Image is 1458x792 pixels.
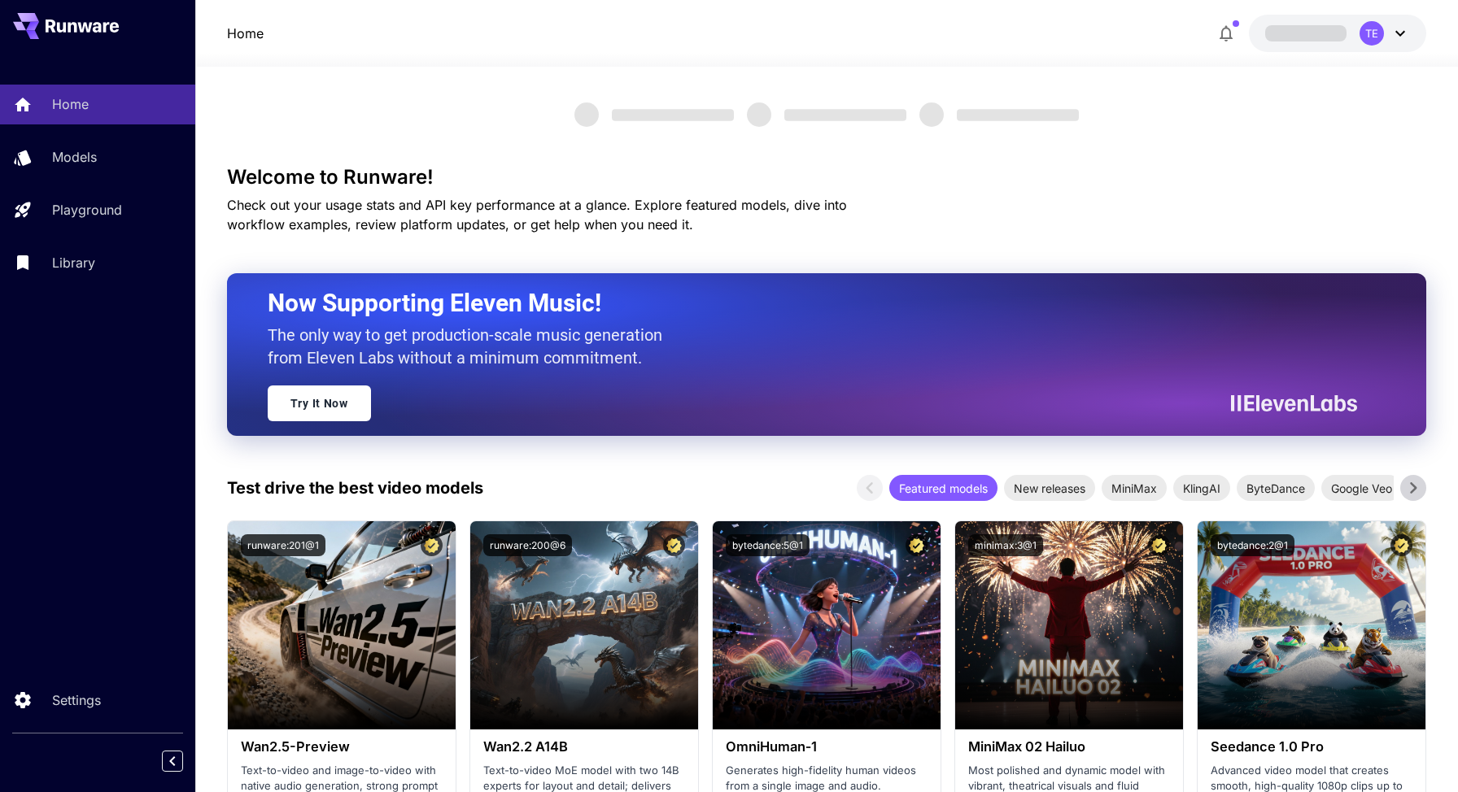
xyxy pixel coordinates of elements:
h3: Seedance 1.0 Pro [1211,739,1412,755]
div: TE [1360,21,1384,46]
p: Test drive the best video models [227,476,483,500]
h3: OmniHuman‑1 [726,739,928,755]
img: alt [470,521,698,729]
div: KlingAI [1173,475,1230,501]
img: alt [713,521,941,729]
button: Collapse sidebar [162,751,183,772]
button: runware:201@1 [241,534,325,556]
p: Models [52,147,97,167]
a: Home [227,24,264,43]
div: MiniMax [1102,475,1167,501]
img: alt [955,521,1183,729]
img: alt [228,521,456,729]
p: The only way to get production-scale music generation from Eleven Labs without a minimum commitment. [268,324,674,369]
div: ByteDance [1237,475,1315,501]
h3: Wan2.2 A14B [483,739,685,755]
span: Featured models [889,480,997,497]
button: bytedance:2@1 [1211,534,1294,556]
button: bytedance:5@1 [726,534,810,556]
a: Try It Now [268,385,371,421]
h3: MiniMax 02 Hailuo [968,739,1170,755]
div: Google Veo [1321,475,1402,501]
span: KlingAI [1173,480,1230,497]
button: Certified Model – Vetted for best performance and includes a commercial license. [906,534,928,556]
p: Home [52,94,89,114]
button: Certified Model – Vetted for best performance and includes a commercial license. [1148,534,1170,556]
button: Certified Model – Vetted for best performance and includes a commercial license. [663,534,685,556]
div: New releases [1004,475,1095,501]
p: Playground [52,200,122,220]
span: MiniMax [1102,480,1167,497]
h3: Welcome to Runware! [227,166,1426,189]
button: minimax:3@1 [968,534,1043,556]
div: Collapse sidebar [174,746,195,776]
div: Featured models [889,475,997,501]
nav: breadcrumb [227,24,264,43]
button: TE [1249,15,1426,52]
img: alt [1198,521,1425,729]
button: Certified Model – Vetted for best performance and includes a commercial license. [421,534,443,556]
button: Certified Model – Vetted for best performance and includes a commercial license. [1390,534,1412,556]
span: New releases [1004,480,1095,497]
p: Settings [52,690,101,710]
span: Google Veo [1321,480,1402,497]
p: Library [52,253,95,272]
h2: Now Supporting Eleven Music! [268,288,1345,319]
h3: Wan2.5-Preview [241,739,443,755]
span: ByteDance [1237,480,1315,497]
span: Check out your usage stats and API key performance at a glance. Explore featured models, dive int... [227,197,847,233]
button: runware:200@6 [483,534,572,556]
